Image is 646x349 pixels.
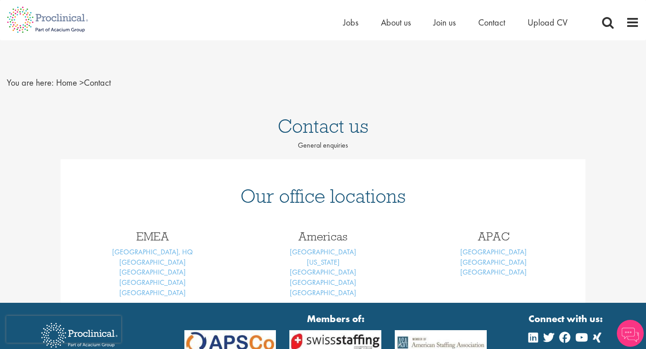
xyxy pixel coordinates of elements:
[290,267,356,277] a: [GEOGRAPHIC_DATA]
[460,247,527,257] a: [GEOGRAPHIC_DATA]
[74,231,231,242] h3: EMEA
[478,17,505,28] a: Contact
[119,267,186,277] a: [GEOGRAPHIC_DATA]
[307,257,340,267] a: [US_STATE]
[7,77,54,88] span: You are here:
[56,77,111,88] span: Contact
[112,247,193,257] a: [GEOGRAPHIC_DATA], HQ
[460,267,527,277] a: [GEOGRAPHIC_DATA]
[415,231,572,242] h3: APAC
[290,288,356,297] a: [GEOGRAPHIC_DATA]
[528,312,605,326] strong: Connect with us:
[528,17,567,28] a: Upload CV
[381,17,411,28] a: About us
[119,278,186,287] a: [GEOGRAPHIC_DATA]
[617,320,644,347] img: Chatbot
[119,257,186,267] a: [GEOGRAPHIC_DATA]
[433,17,456,28] a: Join us
[290,278,356,287] a: [GEOGRAPHIC_DATA]
[184,312,487,326] strong: Members of:
[460,257,527,267] a: [GEOGRAPHIC_DATA]
[79,77,84,88] span: >
[244,231,402,242] h3: Americas
[290,247,356,257] a: [GEOGRAPHIC_DATA]
[119,288,186,297] a: [GEOGRAPHIC_DATA]
[74,186,572,206] h1: Our office locations
[343,17,358,28] a: Jobs
[6,316,121,343] iframe: reCAPTCHA
[56,77,77,88] a: breadcrumb link to Home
